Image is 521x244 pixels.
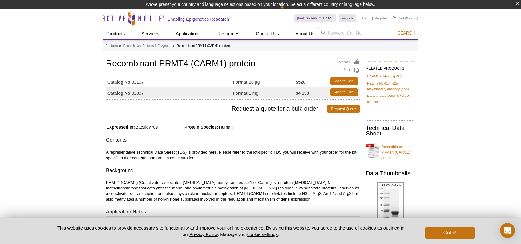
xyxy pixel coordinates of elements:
span: Search [398,31,415,35]
a: Recombinant PRMT5 / MEP50 complex [367,93,414,105]
a: Services [138,28,163,39]
strong: $4,150 [296,90,309,96]
h1: Recombinant PRMT4 (CARM1) protein [106,59,360,69]
span: Request a quote for a bulk order [106,105,327,113]
button: Got it! [425,227,475,239]
a: Products [106,43,118,49]
span: Expressed In: [106,125,135,130]
a: Login [362,16,370,20]
a: Cart [393,16,404,20]
li: » [172,44,174,48]
img: Your Cart [393,16,396,19]
img: Change Here [281,5,297,19]
a: English [339,14,356,22]
p: A representative Technical Data Sheet (TDS) is provided here. Please refer to the lot-specific TD... [106,150,360,161]
img: Recombinant PRMT4 (CARM1) protein gel [377,182,404,230]
strong: Format: [233,90,249,96]
button: Search [396,30,417,36]
a: About Us [292,28,318,39]
span: Baculovirus [135,125,158,130]
p: This website uses cookies to provide necessary site functionality and improve your online experie... [46,225,415,238]
strong: Format: [233,79,249,85]
a: Resources [214,28,243,39]
h2: Data Thumbnails [366,171,415,176]
button: cookie settings [247,232,278,237]
h3: Application Notes [106,208,360,217]
a: Products [103,28,128,39]
a: Recombinant Proteins & Enzymes [123,43,170,49]
li: (0 items) [393,14,418,22]
strong: $520 [296,79,305,85]
h3: Contents [106,136,360,145]
a: Applications [172,28,204,39]
li: | [372,14,373,22]
p: PRMT4 (CARM1) (Coactivator-associated [MEDICAL_DATA] methyltransferase 1 or Carm1) is a protein [... [106,180,360,202]
a: Feedback [337,59,360,66]
h3: Background [106,167,360,176]
a: Recombinant PRMT4 (CARM1) protein [366,140,415,161]
a: Print [337,67,360,74]
h2: Technical Data Sheet [366,125,415,136]
h2: Enabling Epigenetics Research [168,16,229,22]
a: Request Quote [327,105,360,113]
a: Histone H3R17me2a (asymmetric) antibody (pAb) [367,81,414,92]
a: [GEOGRAPHIC_DATA] [294,14,336,22]
strong: Catalog No: [107,79,132,85]
td: 20 µg [233,76,296,87]
td: 81807 [106,87,233,98]
td: 81107 [106,76,233,87]
a: Privacy Policy [189,232,218,237]
li: Recombinant PRMT4 (CARM1) protein [177,44,230,48]
strong: Catalog No: [107,90,132,96]
a: Add to Cart [330,77,358,85]
a: Register [374,16,387,20]
div: Open Intercom Messenger [500,223,515,238]
h2: RELATED PRODUCTS [366,61,415,72]
span: Protein Species: [159,125,218,130]
li: » [119,44,121,48]
input: Keyword, Cat. No. [318,28,418,38]
a: Add to Cart [330,88,358,96]
span: Human [218,125,233,130]
a: Contact Us [252,28,282,39]
td: 1 mg [233,87,296,98]
a: CARM1 antibody (pAb) [367,73,401,79]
